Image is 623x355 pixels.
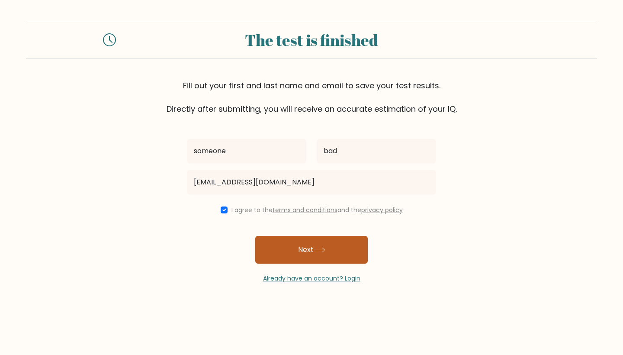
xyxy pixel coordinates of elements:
a: terms and conditions [273,206,337,214]
input: Last name [317,139,436,163]
a: Already have an account? Login [263,274,360,283]
input: First name [187,139,306,163]
label: I agree to the and the [231,206,403,214]
input: Email [187,170,436,194]
a: privacy policy [361,206,403,214]
div: Fill out your first and last name and email to save your test results. Directly after submitting,... [26,80,597,115]
div: The test is finished [126,28,497,52]
button: Next [255,236,368,264]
